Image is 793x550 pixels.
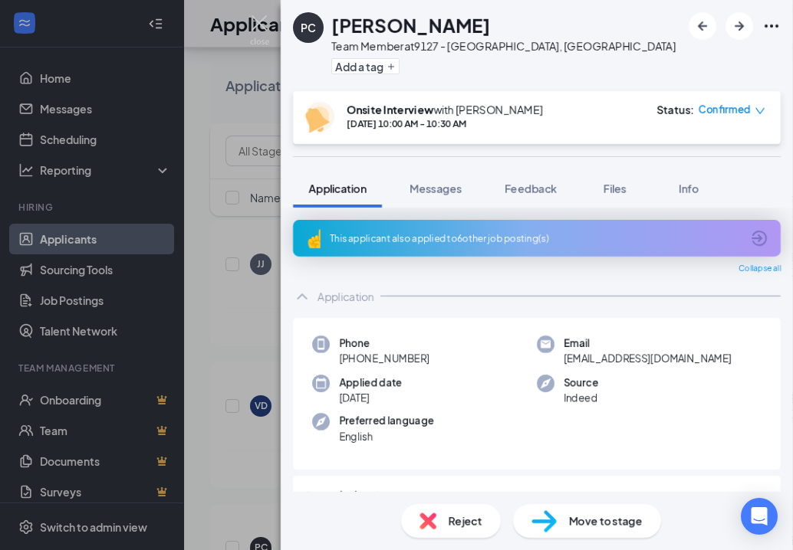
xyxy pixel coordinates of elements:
svg: ArrowRight [730,17,749,35]
span: Info [679,182,699,195]
span: Confirmed [699,102,751,117]
span: Application [308,182,367,195]
span: Indeed [564,390,598,405]
svg: ArrowLeftNew [693,17,712,35]
svg: ChevronUp [293,287,311,306]
span: English [339,429,434,444]
span: [PHONE_NUMBER] [339,351,429,366]
svg: ArrowCircle [750,229,768,247]
span: Email [564,336,732,351]
div: Application [318,289,374,304]
svg: Ellipses [762,17,781,35]
span: Files [604,182,627,195]
span: Applied date [339,375,402,390]
span: Collapse all [739,263,781,275]
div: PC [301,20,316,35]
div: with [PERSON_NAME] [347,102,543,117]
span: Preferred language [339,413,434,428]
span: Source [564,375,598,390]
b: Onsite Interview [347,103,433,116]
button: ArrowRight [726,12,753,40]
span: Phone [339,336,429,351]
div: Team Member at 9127 - [GEOGRAPHIC_DATA], [GEOGRAPHIC_DATA] [331,38,676,54]
span: [DATE] [339,390,402,405]
div: [DATE] 10:00 AM - 10:30 AM [347,117,543,130]
span: Reject [449,512,482,529]
button: PlusAdd a tag [331,58,400,74]
span: Are you looking for a: [305,488,398,503]
div: Open Intercom Messenger [741,498,778,535]
div: This applicant also applied to 6 other job posting(s) [330,232,741,245]
svg: Plus [387,62,396,71]
span: Move to stage [569,512,643,529]
span: [EMAIL_ADDRESS][DOMAIN_NAME] [564,351,732,366]
div: Status : [656,102,694,117]
span: Feedback [505,182,557,195]
span: down [755,106,765,116]
h1: [PERSON_NAME] [331,12,490,38]
span: Messages [410,182,462,195]
button: ArrowLeftNew [689,12,716,40]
